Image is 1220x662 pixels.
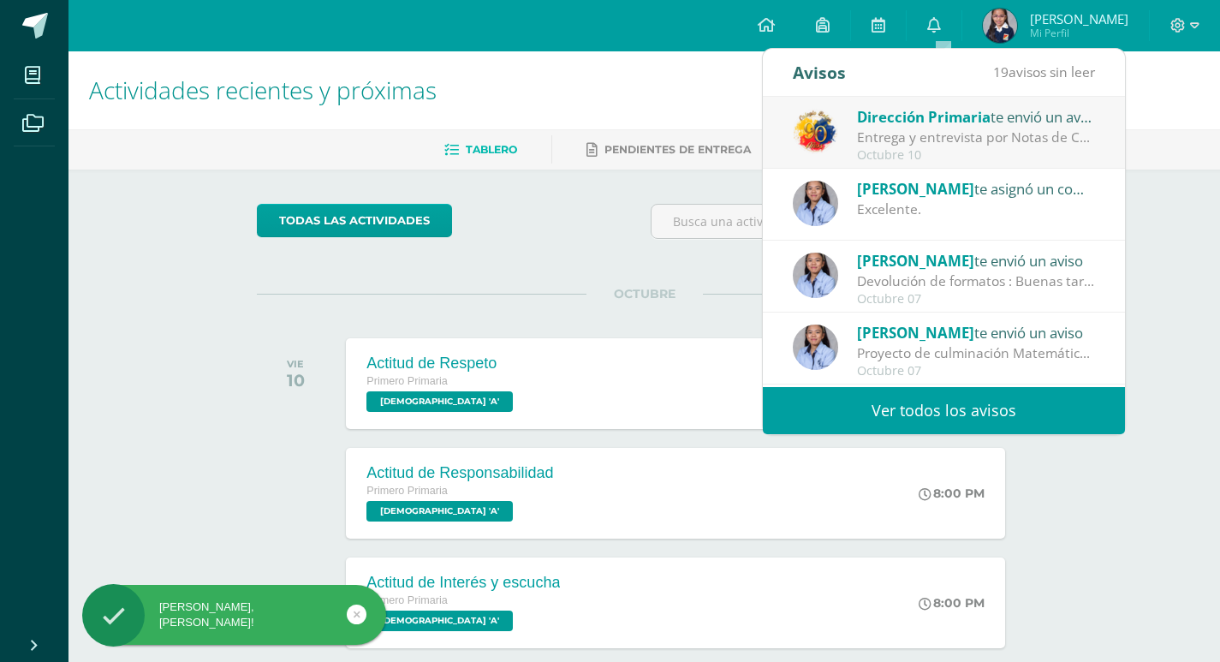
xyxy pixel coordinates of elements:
span: [PERSON_NAME] [857,323,974,343]
span: Dirección Primaria [857,107,991,127]
img: cd70970ff989681eb4d9716f04c67d2c.png [793,181,838,226]
div: 8:00 PM [919,486,985,501]
span: Evangelización 'A' [366,391,513,412]
a: todas las Actividades [257,204,452,237]
input: Busca una actividad próxima aquí... [652,205,1031,238]
span: [PERSON_NAME] [1030,10,1128,27]
span: Evangelización 'A' [366,611,513,631]
div: Octubre 07 [857,364,1095,379]
span: [PERSON_NAME] [857,179,974,199]
span: Pendientes de entrega [604,143,751,156]
div: te envió un aviso [857,105,1095,128]
div: Devolución de formatos : Buenas tardes queridos padres, hoy los chicos llevarán falder de Artes P... [857,271,1095,291]
div: 8:00 PM [919,595,985,611]
a: Tablero [444,136,517,164]
div: 10 [287,370,305,391]
span: 19 [993,63,1009,81]
span: avisos sin leer [993,63,1095,81]
img: 050f0ca4ac5c94d5388e1bdfdf02b0f1.png [793,109,838,154]
span: Evangelización 'A' [366,501,513,522]
span: Primero Primaria [366,485,447,497]
div: VIE [287,358,305,370]
div: Actitud de Respeto [366,355,517,373]
img: cd70970ff989681eb4d9716f04c67d2c.png [793,253,838,298]
div: Octubre 07 [857,292,1095,307]
span: Primero Primaria [366,375,447,387]
span: Mi Perfil [1030,26,1128,40]
span: Tablero [466,143,517,156]
div: Entrega y entrevista por Notas de Cuarta Unidad: Estimados Padres de Familia: Reciban un cordial ... [857,128,1095,147]
span: [PERSON_NAME] [857,251,974,271]
div: Avisos [793,49,846,96]
a: Pendientes de entrega [586,136,751,164]
span: OCTUBRE [586,286,703,301]
div: Actitud de Interés y escucha [366,574,560,592]
div: Proyecto de culminación Matemática : Leer con atención el siguiente post, se trabajar en 2 dias p... [857,343,1095,363]
a: Ver todos los avisos [763,387,1125,434]
span: Actividades recientes y próximas [89,74,437,106]
img: cd70970ff989681eb4d9716f04c67d2c.png [793,325,838,370]
div: [PERSON_NAME], [PERSON_NAME]! [82,599,386,630]
div: Actitud de Responsabilidad [366,464,553,482]
div: te envió un aviso [857,249,1095,271]
div: Excelente. [857,200,1095,219]
div: te envió un aviso [857,321,1095,343]
div: te asignó un comentario en 'Proyecto de culminación' para 'Matemáticas' [857,177,1095,200]
img: 48ebd2372139c62fc91f3db64f279f84.png [983,9,1017,43]
div: Octubre 10 [857,148,1095,163]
